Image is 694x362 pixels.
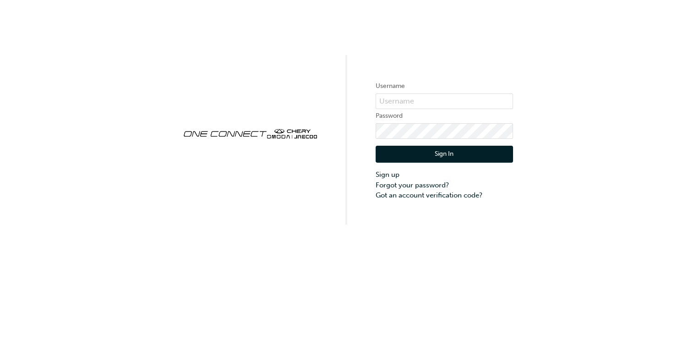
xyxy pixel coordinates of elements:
[376,110,513,121] label: Password
[376,180,513,191] a: Forgot your password?
[376,170,513,180] a: Sign up
[376,190,513,201] a: Got an account verification code?
[376,93,513,109] input: Username
[376,81,513,92] label: Username
[181,121,319,145] img: oneconnect
[376,146,513,163] button: Sign In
